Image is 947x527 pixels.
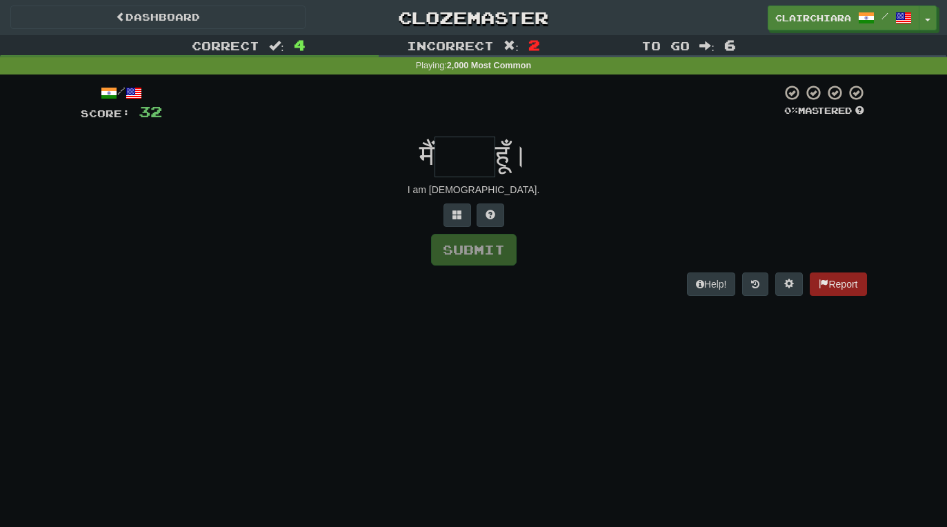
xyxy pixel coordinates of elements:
[269,40,284,52] span: :
[784,105,798,116] span: 0 %
[139,103,162,120] span: 32
[81,84,162,101] div: /
[477,203,504,227] button: Single letter hint - you only get 1 per sentence and score half the points! alt+h
[447,61,531,70] strong: 2,000 Most Common
[528,37,540,53] span: 2
[495,139,528,171] span: हूँ।
[775,12,851,24] span: clairchiara
[192,39,259,52] span: Correct
[294,37,306,53] span: 4
[10,6,306,29] a: Dashboard
[768,6,919,30] a: clairchiara /
[687,272,736,296] button: Help!
[881,11,888,21] span: /
[443,203,471,227] button: Switch sentence to multiple choice alt+p
[81,183,867,197] div: I am [DEMOGRAPHIC_DATA].
[407,39,494,52] span: Incorrect
[781,105,867,117] div: Mastered
[431,234,517,266] button: Submit
[641,39,690,52] span: To go
[810,272,866,296] button: Report
[81,108,130,119] span: Score:
[699,40,715,52] span: :
[724,37,736,53] span: 6
[742,272,768,296] button: Round history (alt+y)
[419,139,435,171] span: मैं
[504,40,519,52] span: :
[326,6,621,30] a: Clozemaster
